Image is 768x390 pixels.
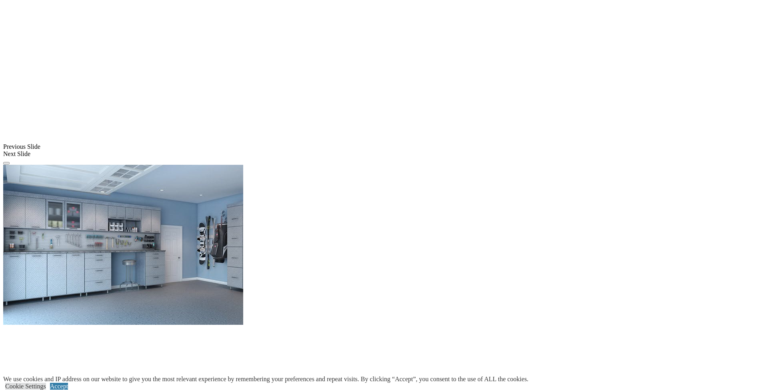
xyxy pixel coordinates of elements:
a: Accept [50,383,68,390]
div: Previous Slide [3,143,765,150]
div: We use cookies and IP address on our website to give you the most relevant experience by remember... [3,376,528,383]
a: Cookie Settings [5,383,46,390]
div: Next Slide [3,150,765,158]
button: Click here to pause slide show [3,162,10,164]
img: Banner for mobile view [3,165,243,325]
